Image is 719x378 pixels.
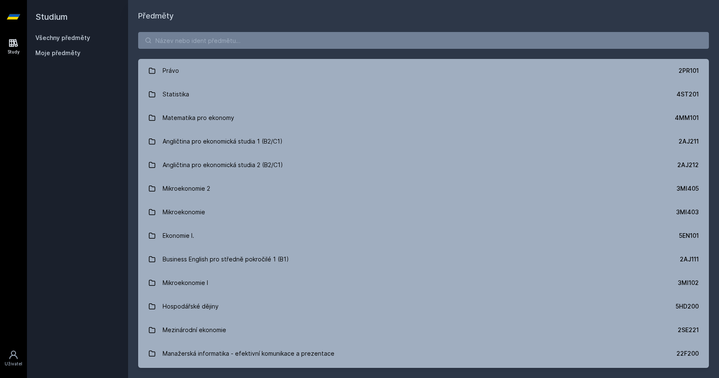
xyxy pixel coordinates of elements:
a: Ekonomie I. 5EN101 [138,224,709,248]
a: Angličtina pro ekonomická studia 1 (B2/C1) 2AJ211 [138,130,709,153]
a: Matematika pro ekonomy 4MM101 [138,106,709,130]
a: Study [2,34,25,59]
a: Právo 2PR101 [138,59,709,83]
a: Hospodářské dějiny 5HD200 [138,295,709,318]
div: 2AJ211 [679,137,699,146]
div: Business English pro středně pokročilé 1 (B1) [163,251,289,268]
div: 22F200 [676,349,699,358]
div: Statistika [163,86,189,103]
div: Mikroekonomie [163,204,205,221]
div: Ekonomie I. [163,227,194,244]
div: 2PR101 [679,67,699,75]
div: Study [8,49,20,55]
a: Business English pro středně pokročilé 1 (B1) 2AJ111 [138,248,709,271]
div: 5EN101 [679,232,699,240]
div: Mezinárodní ekonomie [163,322,226,338]
div: Manažerská informatika - efektivní komunikace a prezentace [163,345,334,362]
a: Statistika 4ST201 [138,83,709,106]
div: 2SE221 [678,326,699,334]
span: Moje předměty [35,49,80,57]
div: 3MI405 [676,184,699,193]
a: Angličtina pro ekonomická studia 2 (B2/C1) 2AJ212 [138,153,709,177]
div: Hospodářské dějiny [163,298,219,315]
div: Matematika pro ekonomy [163,109,234,126]
div: Mikroekonomie 2 [163,180,210,197]
div: 4ST201 [676,90,699,98]
div: 2AJ111 [680,255,699,264]
a: Mikroekonomie I 3MI102 [138,271,709,295]
a: Mezinárodní ekonomie 2SE221 [138,318,709,342]
div: 3MI102 [678,279,699,287]
a: Manažerská informatika - efektivní komunikace a prezentace 22F200 [138,342,709,365]
div: 2AJ212 [677,161,699,169]
div: 5HD200 [676,302,699,311]
div: Angličtina pro ekonomická studia 1 (B2/C1) [163,133,283,150]
div: Angličtina pro ekonomická studia 2 (B2/C1) [163,157,283,173]
div: 4MM101 [675,114,699,122]
a: Uživatel [2,346,25,371]
div: Právo [163,62,179,79]
a: Mikroekonomie 3MI403 [138,200,709,224]
a: Všechny předměty [35,34,90,41]
input: Název nebo ident předmětu… [138,32,709,49]
div: 3MI403 [676,208,699,216]
div: Uživatel [5,361,22,367]
a: Mikroekonomie 2 3MI405 [138,177,709,200]
h1: Předměty [138,10,709,22]
div: Mikroekonomie I [163,274,208,291]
